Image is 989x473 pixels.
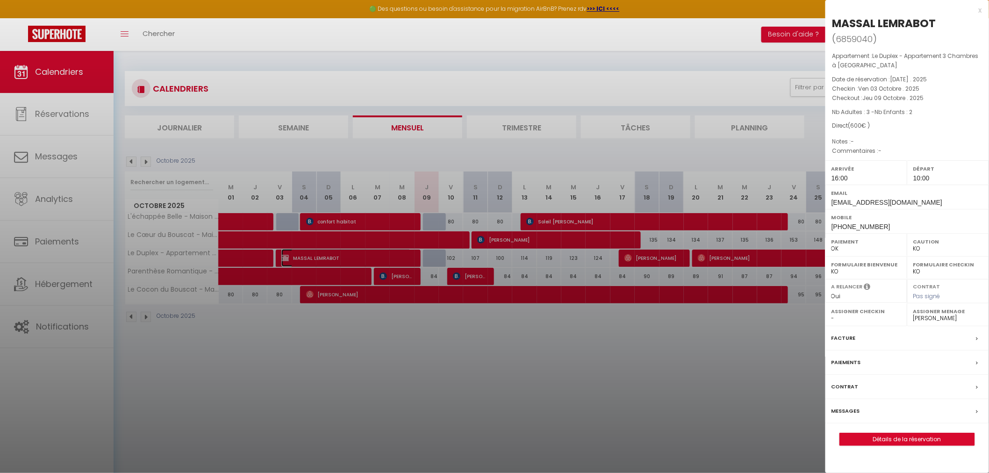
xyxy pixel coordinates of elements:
[825,5,982,16] div: x
[913,174,930,182] span: 10:00
[831,333,856,343] label: Facture
[875,108,913,116] span: Nb Enfants : 2
[913,164,983,173] label: Départ
[913,260,983,269] label: Formulaire Checkin
[890,75,927,83] span: [DATE] . 2025
[831,199,942,206] span: [EMAIL_ADDRESS][DOMAIN_NAME]
[832,108,913,116] span: Nb Adultes : 3 -
[831,358,861,367] label: Paiements
[832,84,982,93] p: Checkin :
[831,164,901,173] label: Arrivée
[851,122,862,129] span: 600
[831,188,983,198] label: Email
[831,283,863,291] label: A relancer
[831,174,848,182] span: 16:00
[851,137,854,145] span: -
[864,283,871,293] i: Sélectionner OUI si vous souhaiter envoyer les séquences de messages post-checkout
[863,94,924,102] span: Jeu 09 Octobre . 2025
[913,292,940,300] span: Pas signé
[840,433,975,445] a: Détails de la réservation
[913,283,940,289] label: Contrat
[832,32,877,45] span: ( )
[831,213,983,222] label: Mobile
[831,406,860,416] label: Messages
[831,223,890,230] span: [PHONE_NUMBER]
[832,52,979,69] span: Le Duplex - Appartement 3 Chambres à [GEOGRAPHIC_DATA]
[832,16,936,31] div: MASSAL LEMRABOT
[879,147,882,155] span: -
[832,75,982,84] p: Date de réservation :
[832,51,982,70] p: Appartement :
[831,260,901,269] label: Formulaire Bienvenue
[831,237,901,246] label: Paiement
[831,307,901,316] label: Assigner Checkin
[836,33,873,45] span: 6859040
[913,237,983,246] label: Caution
[859,85,920,93] span: Ven 03 Octobre . 2025
[832,122,982,130] div: Direct
[831,382,859,392] label: Contrat
[832,137,982,146] p: Notes :
[913,307,983,316] label: Assigner Menage
[832,146,982,156] p: Commentaires :
[848,122,870,129] span: ( € )
[832,93,982,103] p: Checkout :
